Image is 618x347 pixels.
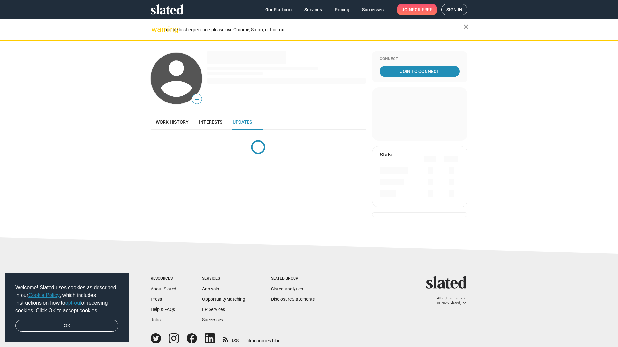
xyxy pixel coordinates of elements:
span: Updates [233,120,252,125]
span: Join [402,4,432,15]
a: Joinfor free [397,4,437,15]
a: Press [151,297,162,302]
a: Help & FAQs [151,307,175,312]
div: Resources [151,276,176,281]
a: Services [299,4,327,15]
span: Services [304,4,322,15]
div: Services [202,276,245,281]
a: Work history [151,114,194,130]
span: film [246,338,254,343]
mat-icon: close [462,23,470,31]
span: Welcome! Slated uses cookies as described in our , which includes instructions on how to of recei... [15,284,118,315]
a: Pricing [330,4,354,15]
div: For the best experience, please use Chrome, Safari, or Firefox. [164,25,464,34]
div: cookieconsent [5,273,129,342]
span: Pricing [335,4,349,15]
a: Join To Connect [380,66,460,77]
a: Successes [357,4,389,15]
a: DisclosureStatements [271,297,315,302]
p: All rights reserved. © 2025 Slated, Inc. [430,296,467,306]
a: Cookie Policy [28,292,60,298]
a: Interests [194,114,228,130]
a: Analysis [202,286,219,291]
a: EP Services [202,307,225,312]
span: for free [412,4,432,15]
a: Successes [202,317,223,322]
mat-icon: warning [151,25,159,33]
span: Join To Connect [381,66,458,77]
span: Sign in [446,4,462,15]
span: — [192,95,202,103]
div: Slated Group [271,276,315,281]
a: Slated Analytics [271,286,303,291]
span: Our Platform [265,4,292,15]
span: Successes [362,4,384,15]
a: filmonomics blog [246,333,281,344]
a: Sign in [441,4,467,15]
mat-card-title: Stats [380,151,392,158]
a: Updates [228,114,257,130]
a: OpportunityMatching [202,297,245,302]
a: Our Platform [260,4,297,15]
span: Interests [199,120,222,125]
span: Work history [156,120,189,125]
a: opt-out [65,300,81,306]
a: Jobs [151,317,161,322]
div: Connect [380,57,460,62]
a: dismiss cookie message [15,320,118,332]
a: RSS [223,334,239,344]
a: About Slated [151,286,176,291]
